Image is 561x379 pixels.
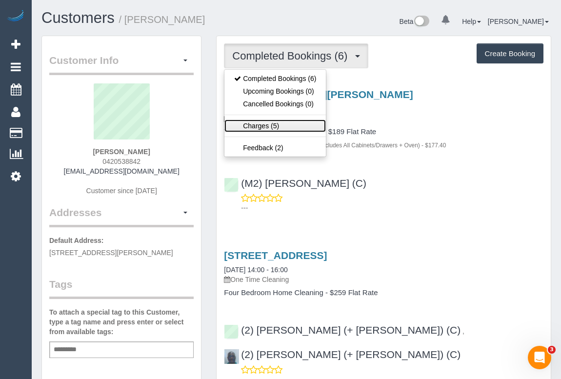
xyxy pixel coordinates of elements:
a: (2) [PERSON_NAME] (+ [PERSON_NAME]) (C) [224,324,461,336]
span: Completed Bookings (6) [232,50,352,62]
button: Create Booking [477,43,543,64]
a: Beta [400,18,430,25]
h4: Four Bedroom Home Cleaning - $259 Flat Rate [224,289,543,297]
span: 0420538842 [102,158,140,165]
label: To attach a special tag to this Customer, type a tag name and press enter or select from availabl... [49,307,194,337]
a: [DATE] 14:00 - 16:00 [224,266,287,274]
p: One Time Cleaning [224,275,543,284]
a: Customers [41,9,115,26]
a: (2) [PERSON_NAME] (+ [PERSON_NAME]) (C) [224,349,461,360]
img: Automaid Logo [6,10,25,23]
a: Feedback (2) [224,141,326,154]
a: Upcoming Bookings (0) [224,85,326,98]
a: [STREET_ADDRESS] [224,250,327,261]
p: --- [241,203,543,213]
span: Customer since [DATE] [86,187,157,195]
strong: [PERSON_NAME] [93,148,150,156]
a: Cancelled Bookings (0) [224,98,326,110]
legend: Customer Info [49,53,194,75]
a: [PERSON_NAME] [488,18,549,25]
p: One Time Cleaning [224,114,543,123]
span: 3 [548,346,556,354]
a: [EMAIL_ADDRESS][DOMAIN_NAME] [64,167,180,175]
a: Completed Bookings (6) [224,72,326,85]
img: (2) Paul (+ Barbara) (C) [224,349,239,364]
h4: Two Bedroom Home Cleaning - $189 Flat Rate [224,128,543,136]
iframe: Intercom live chat [528,346,551,369]
span: , [462,327,464,335]
a: Help [462,18,481,25]
legend: Tags [49,277,194,299]
a: (M2) [PERSON_NAME] (C) [224,178,366,189]
a: Charges (5) [224,120,326,132]
button: Completed Bookings (6) [224,43,368,68]
small: / [PERSON_NAME] [119,14,205,25]
small: 1 x (20% OFF) Move Out/In (Empty - Includes All Cabinets/Drawers + Oven) - $177.40 [224,142,446,149]
label: Default Address: [49,236,104,245]
img: New interface [413,16,429,28]
span: [STREET_ADDRESS][PERSON_NAME] [49,249,173,257]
